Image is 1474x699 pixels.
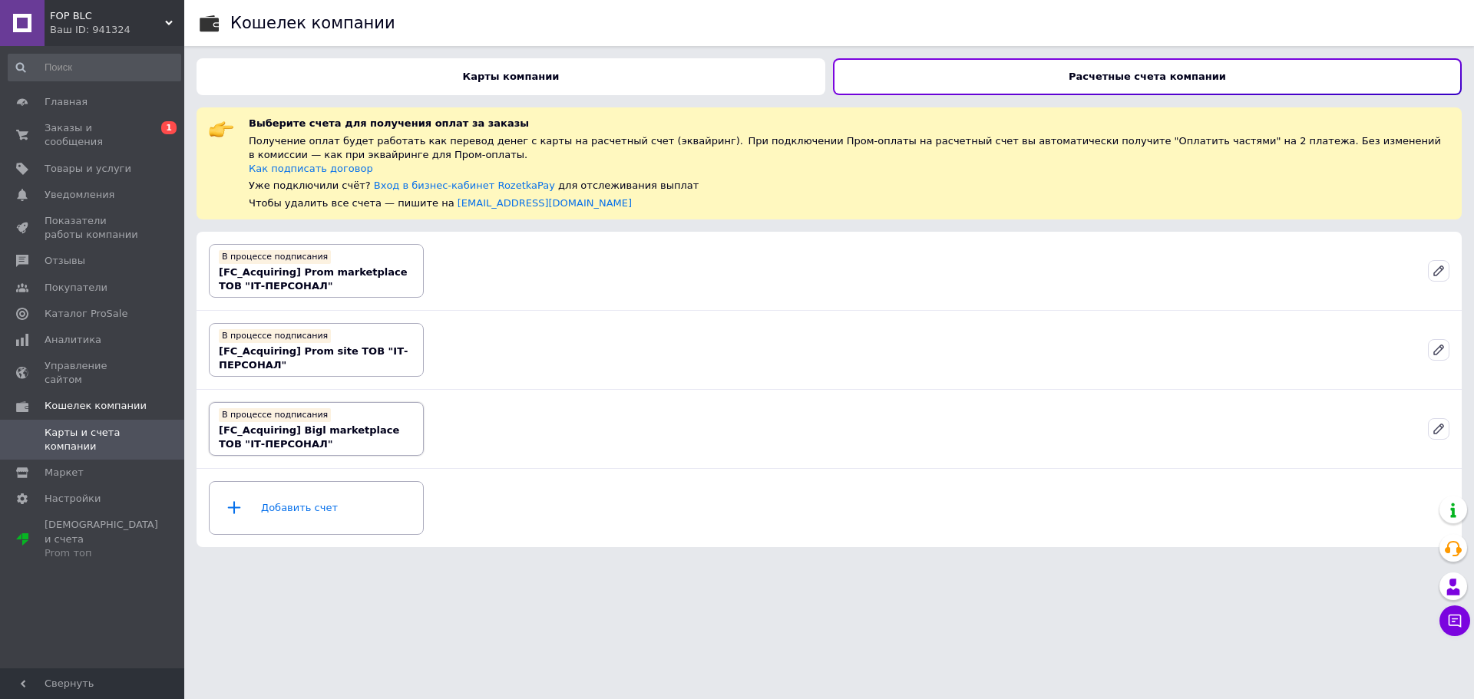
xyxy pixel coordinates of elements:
span: Маркет [45,466,84,480]
span: Аналитика [45,333,101,347]
span: Показатели работы компании [45,214,142,242]
span: FOP BLC [50,9,165,23]
a: [EMAIL_ADDRESS][DOMAIN_NAME] [458,197,632,209]
div: Prom топ [45,546,158,560]
span: Карты и счета компании [45,426,142,453]
div: В процессе подписания [219,250,331,264]
b: [FC_Acquiring] Prom site ТОВ "ІТ-ПЕРСОНАЛ" [219,345,408,371]
span: Главная [45,95,88,109]
a: Добавить счет [209,481,424,535]
b: Расчетные счета компании [1069,71,1226,82]
span: Каталог ProSale [45,307,127,321]
input: Поиск [8,54,181,81]
div: Чтобы удалить все счета — пишите на [249,196,1449,210]
span: Отзывы [45,254,85,268]
span: Выберите счета для получения оплат за заказы [249,117,529,129]
b: [FC_Acquiring] Prom marketplace ТОВ "ІТ-ПЕРСОНАЛ" [219,266,408,292]
span: Заказы и сообщения [45,121,142,149]
a: Как подписать договор [249,163,373,174]
span: Настройки [45,492,101,506]
span: Товары и услуги [45,162,131,176]
div: Кошелек компании [230,15,395,31]
button: Чат с покупателем [1439,605,1470,636]
span: Покупатели [45,281,107,295]
b: Карты компании [463,71,560,82]
span: Управление сайтом [45,359,142,387]
div: В процессе подписания [219,329,331,343]
div: Ваш ID: 941324 [50,23,184,37]
div: Получение оплат будет работать как перевод денег с карты на расчетный счет (эквайринг). При подкл... [249,134,1449,162]
div: Добавить счет [219,485,414,531]
a: Вход в бизнес-кабинет RozetkaPay [374,180,555,191]
span: 1 [161,121,177,134]
span: [DEMOGRAPHIC_DATA] и счета [45,518,158,560]
div: Уже подключили счёт? для отслеживания выплат [249,179,1449,193]
img: :point_right: [209,117,233,141]
b: [FC_Acquiring] Bigl marketplace ТОВ "ІТ-ПЕРСОНАЛ" [219,424,399,450]
span: Уведомления [45,188,114,202]
div: В процессе подписания [219,408,331,422]
span: Кошелек компании [45,399,147,413]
